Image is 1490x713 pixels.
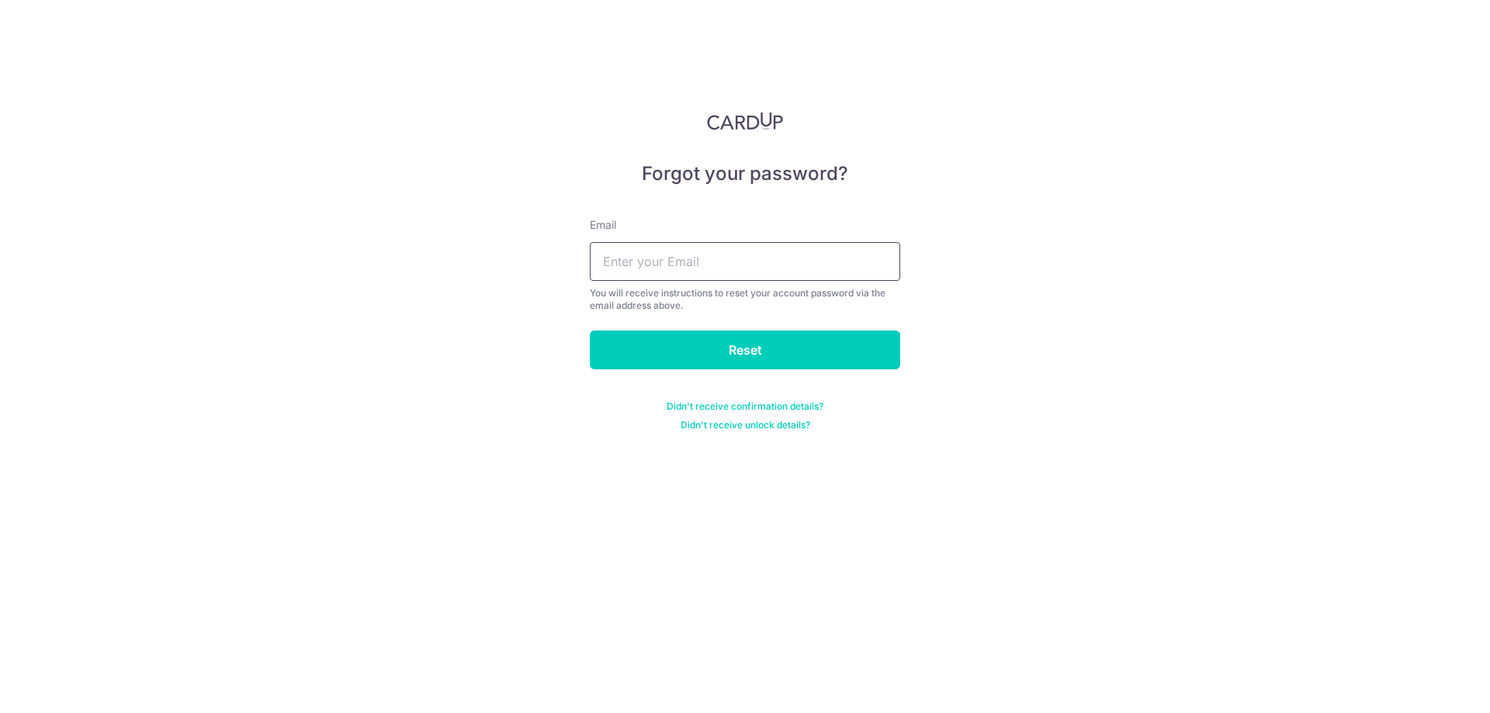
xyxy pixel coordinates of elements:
[667,400,823,413] a: Didn't receive confirmation details?
[590,161,900,186] h5: Forgot your password?
[707,112,783,130] img: CardUp Logo
[681,419,810,431] a: Didn't receive unlock details?
[590,331,900,369] input: Reset
[590,242,900,281] input: Enter your Email
[590,287,900,312] div: You will receive instructions to reset your account password via the email address above.
[590,217,616,233] label: Email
